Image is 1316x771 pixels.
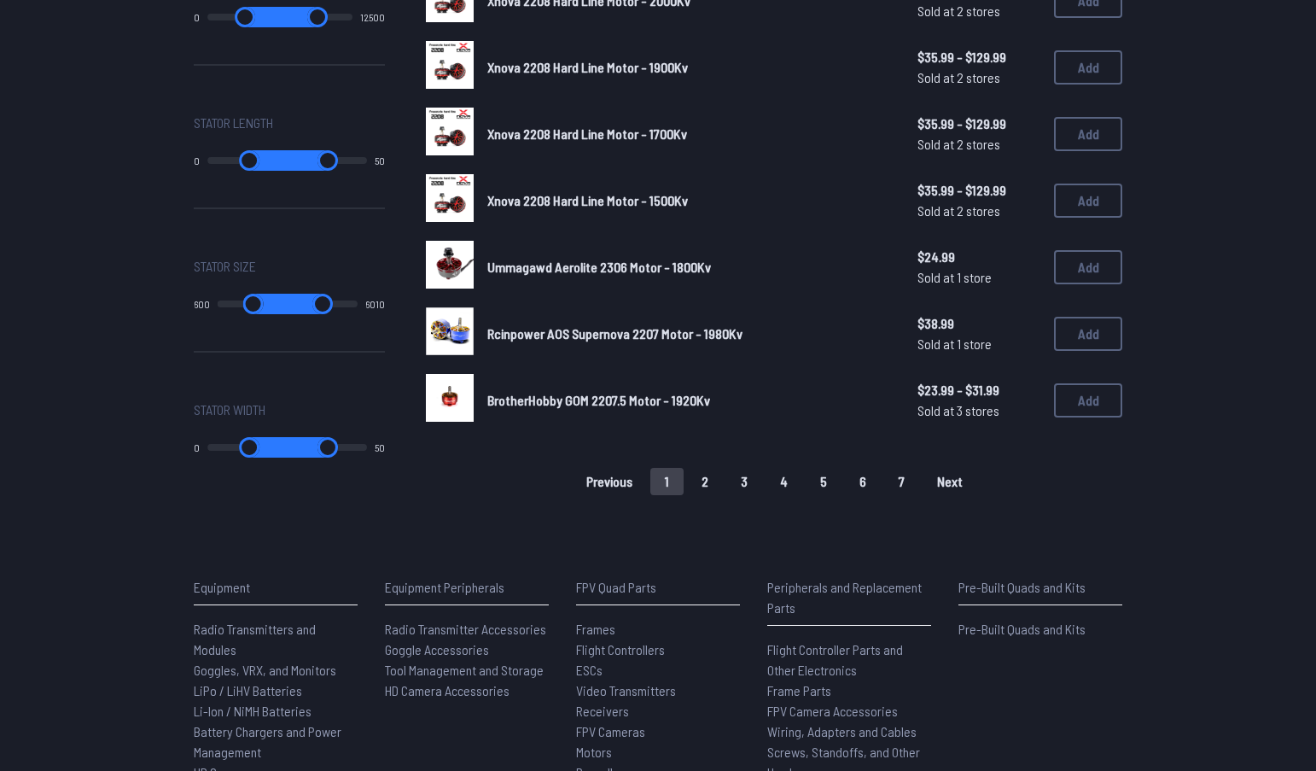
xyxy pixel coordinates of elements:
[917,114,1040,134] span: $35.99 - $129.99
[917,134,1040,155] span: Sold at 2 stores
[385,660,549,680] a: Tool Management and Storage
[937,475,963,488] span: Next
[767,682,831,698] span: Frame Parts
[194,703,312,719] span: Li-Ion / NiMH Batteries
[767,640,931,680] a: Flight Controller Parts and Other Electronics
[726,468,762,495] button: 3
[487,59,688,75] span: Xnova 2208 Hard Line Motor - 1900Kv
[194,154,200,167] output: 0
[194,256,256,277] span: Stator Size
[576,744,612,760] span: Motors
[385,577,549,598] p: Equipment Peripherals
[194,297,210,311] output: 600
[766,468,802,495] button: 4
[194,680,358,701] a: LiPo / LiHV Batteries
[767,721,931,742] a: Wiring, Adapters and Cables
[194,441,200,454] output: 0
[426,108,474,155] img: image
[426,41,474,94] a: image
[917,313,1040,334] span: $38.99
[194,10,200,24] output: 0
[917,1,1040,21] span: Sold at 2 stores
[194,400,265,420] span: Stator Width
[576,742,740,762] a: Motors
[426,307,474,355] img: image
[487,57,890,78] a: Xnova 2208 Hard Line Motor - 1900Kv
[487,392,710,408] span: BrotherHobby GOM 2207.5 Motor - 1920Kv
[194,723,341,760] span: Battery Chargers and Power Management
[194,619,358,660] a: Radio Transmitters and Modules
[576,660,740,680] a: ESCs
[958,621,1086,637] span: Pre-Built Quads and Kits
[767,577,931,618] p: Peripherals and Replacement Parts
[385,641,489,657] span: Goggle Accessories
[958,577,1122,598] p: Pre-Built Quads and Kits
[917,47,1040,67] span: $35.99 - $129.99
[194,113,273,133] span: Stator Length
[1054,50,1122,85] button: Add
[194,660,358,680] a: Goggles, VRX, and Monitors
[767,723,917,739] span: Wiring, Adapters and Cables
[576,619,740,640] a: Frames
[576,680,740,701] a: Video Transmitters
[576,640,740,660] a: Flight Controllers
[767,701,931,721] a: FPV Camera Accessories
[365,297,385,311] output: 6010
[917,380,1040,400] span: $23.99 - $31.99
[375,154,385,167] output: 50
[487,324,890,344] a: Rcinpower AOS Supernova 2207 Motor - 1980Kv
[426,374,474,422] img: image
[806,468,841,495] button: 5
[487,257,890,277] a: Ummagawd Aerolite 2306 Motor - 1800Kv
[845,468,881,495] button: 6
[576,721,740,742] a: FPV Cameras
[385,619,549,640] a: Radio Transmitter Accessories
[1054,383,1122,418] button: Add
[917,180,1040,201] span: $35.99 - $129.99
[426,41,474,89] img: image
[576,701,740,721] a: Receivers
[385,662,544,678] span: Tool Management and Storage
[426,174,474,227] a: image
[487,126,687,142] span: Xnova 2208 Hard Line Motor - 1700Kv
[426,307,474,360] a: image
[385,621,546,637] span: Radio Transmitter Accessories
[917,247,1040,267] span: $24.99
[194,621,316,657] span: Radio Transmitters and Modules
[385,682,510,698] span: HD Camera Accessories
[487,190,890,211] a: Xnova 2208 Hard Line Motor - 1500Kv
[487,192,688,208] span: Xnova 2208 Hard Line Motor - 1500Kv
[576,577,740,598] p: FPV Quad Parts
[884,468,919,495] button: 7
[1054,250,1122,284] button: Add
[767,703,898,719] span: FPV Camera Accessories
[194,682,302,698] span: LiPo / LiHV Batteries
[487,390,890,411] a: BrotherHobby GOM 2207.5 Motor - 1920Kv
[917,67,1040,88] span: Sold at 2 stores
[576,641,665,657] span: Flight Controllers
[194,721,358,762] a: Battery Chargers and Power Management
[1054,317,1122,351] button: Add
[958,619,1122,640] a: Pre-Built Quads and Kits
[767,680,931,701] a: Frame Parts
[360,10,385,24] output: 12500
[426,374,474,427] a: image
[426,241,474,294] a: image
[576,662,603,678] span: ESCs
[687,468,723,495] button: 2
[487,325,742,342] span: Rcinpower AOS Supernova 2207 Motor - 1980Kv
[1054,184,1122,218] button: Add
[917,201,1040,221] span: Sold at 2 stores
[1054,117,1122,151] button: Add
[650,468,684,495] button: 1
[487,259,711,275] span: Ummagawd Aerolite 2306 Motor - 1800Kv
[917,267,1040,288] span: Sold at 1 store
[385,640,549,660] a: Goggle Accessories
[375,441,385,454] output: 50
[385,680,549,701] a: HD Camera Accessories
[576,723,645,739] span: FPV Cameras
[194,577,358,598] p: Equipment
[426,108,474,161] a: image
[767,641,903,678] span: Flight Controller Parts and Other Electronics
[576,621,615,637] span: Frames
